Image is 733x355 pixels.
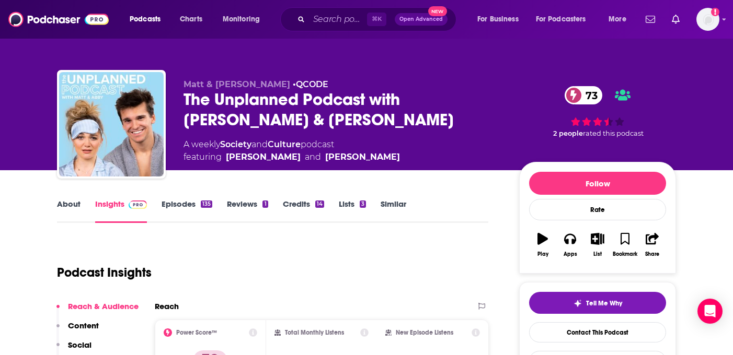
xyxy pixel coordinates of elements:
[130,12,161,27] span: Podcasts
[696,8,719,31] img: User Profile
[56,301,139,321] button: Reach & Audience
[609,12,626,27] span: More
[395,13,448,26] button: Open AdvancedNew
[184,79,290,89] span: Matt & [PERSON_NAME]
[176,329,217,336] h2: Power Score™
[529,322,666,342] a: Contact This Podcast
[226,151,301,163] div: [PERSON_NAME]
[428,6,447,16] span: New
[68,301,139,311] p: Reach & Audience
[553,129,583,137] span: 2 people
[262,200,268,208] div: 1
[367,13,386,26] span: ⌘ K
[574,299,582,307] img: tell me why sparkle
[601,11,639,28] button: open menu
[339,199,366,223] a: Lists3
[56,321,99,340] button: Content
[68,321,99,330] p: Content
[668,10,684,28] a: Show notifications dropdown
[696,8,719,31] span: Logged in as teisenbe
[696,8,719,31] button: Show profile menu
[470,11,532,28] button: open menu
[180,12,202,27] span: Charts
[529,292,666,314] button: tell me why sparkleTell Me Why
[8,9,109,29] img: Podchaser - Follow, Share and Rate Podcasts
[220,139,251,149] a: Society
[519,79,676,145] div: 73 2 peoplerated this podcast
[360,200,366,208] div: 3
[396,329,453,336] h2: New Episode Listens
[184,151,400,163] span: featuring
[529,226,556,264] button: Play
[290,7,466,31] div: Search podcasts, credits, & more...
[129,200,147,209] img: Podchaser Pro
[283,199,324,223] a: Credits14
[586,299,622,307] span: Tell Me Why
[184,138,400,163] div: A weekly podcast
[697,299,723,324] div: Open Intercom Messenger
[215,11,273,28] button: open menu
[325,151,400,163] a: Matt Howard
[285,329,344,336] h2: Total Monthly Listens
[309,11,367,28] input: Search podcasts, credits, & more...
[68,340,91,350] p: Social
[583,129,644,137] span: rated this podcast
[639,226,666,264] button: Share
[223,12,260,27] span: Monitoring
[529,172,666,195] button: Follow
[293,79,328,89] span: •
[537,251,548,257] div: Play
[611,226,638,264] button: Bookmark
[642,10,659,28] a: Show notifications dropdown
[57,265,152,280] h1: Podcast Insights
[95,199,147,223] a: InsightsPodchaser Pro
[575,86,603,104] span: 73
[381,199,406,223] a: Similar
[268,139,301,149] a: Culture
[162,199,212,223] a: Episodes135
[315,200,324,208] div: 14
[399,17,443,22] span: Open Advanced
[59,72,164,176] img: The Unplanned Podcast with Matt & Abby
[155,301,179,311] h2: Reach
[711,8,719,16] svg: Add a profile image
[173,11,209,28] a: Charts
[227,199,268,223] a: Reviews1
[556,226,583,264] button: Apps
[122,11,174,28] button: open menu
[296,79,328,89] a: QCODE
[584,226,611,264] button: List
[251,139,268,149] span: and
[536,12,586,27] span: For Podcasters
[564,251,577,257] div: Apps
[565,86,603,104] a: 73
[613,251,637,257] div: Bookmark
[477,12,519,27] span: For Business
[305,151,321,163] span: and
[529,11,601,28] button: open menu
[529,199,666,220] div: Rate
[593,251,602,257] div: List
[645,251,659,257] div: Share
[201,200,212,208] div: 135
[57,199,81,223] a: About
